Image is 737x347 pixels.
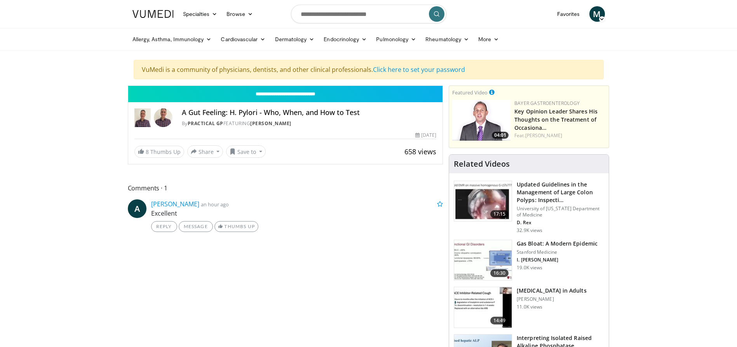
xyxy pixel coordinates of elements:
h4: A Gut Feeling: H. Pylori - Who, When, and How to Test [182,108,436,117]
p: 11.0K views [517,304,542,310]
a: Allergy, Asthma, Immunology [128,31,216,47]
img: 11950cd4-d248-4755-8b98-ec337be04c84.150x105_q85_crop-smart_upscale.jpg [454,287,512,328]
img: dfcfcb0d-b871-4e1a-9f0c-9f64970f7dd8.150x105_q85_crop-smart_upscale.jpg [454,181,512,221]
img: VuMedi Logo [132,10,174,18]
a: Browse [222,6,258,22]
a: [PERSON_NAME] [250,120,291,127]
a: More [474,31,504,47]
span: 17:15 [490,210,509,218]
span: Comments 1 [128,183,443,193]
h3: [MEDICAL_DATA] in Adults [517,287,586,295]
p: University of [US_STATE] Department of Medicine [517,206,604,218]
h3: Updated Guidelines in the Management of Large Colon Polyps: Inspecti… [517,181,604,204]
p: 32.9K views [517,227,542,234]
a: Bayer Gastroenterology [514,100,580,106]
button: Share [187,145,223,158]
div: [DATE] [415,132,436,139]
span: 04:01 [492,132,509,139]
a: Click here to set your password [373,65,465,74]
p: [PERSON_NAME] [517,296,586,302]
a: Endocrinology [319,31,371,47]
a: Cardiovascular [216,31,270,47]
span: 8 [146,148,149,155]
a: Reply [151,221,177,232]
a: 14:49 [MEDICAL_DATA] in Adults [PERSON_NAME] 11.0K views [454,287,604,328]
a: Practical GP [188,120,223,127]
p: Stanford Medicine [517,249,598,255]
img: Avatar [154,108,172,127]
a: Message [179,221,213,232]
a: [PERSON_NAME] [525,132,562,139]
a: Key Opinion Leader Shares His Thoughts on the Treatment of Occasiona… [514,108,598,131]
a: 17:15 Updated Guidelines in the Management of Large Colon Polyps: Inspecti… University of [US_STA... [454,181,604,234]
small: an hour ago [201,201,229,208]
div: By FEATURING [182,120,436,127]
a: Thumbs Up [214,221,258,232]
h4: Related Videos [454,159,510,169]
p: 19.0K views [517,265,542,271]
small: Featured Video [452,89,488,96]
a: 8 Thumbs Up [134,146,184,158]
p: D. Rex [517,220,604,226]
p: Excellent [151,209,443,218]
p: I. [PERSON_NAME] [517,257,598,263]
img: 480ec31d-e3c1-475b-8289-0a0659db689a.150x105_q85_crop-smart_upscale.jpg [454,240,512,281]
span: 14:49 [490,317,509,324]
a: A [128,199,146,218]
a: Dermatology [270,31,319,47]
img: Practical GP [134,108,151,127]
div: VuMedi is a community of physicians, dentists, and other clinical professionals. [134,60,604,79]
a: M [589,6,605,22]
input: Search topics, interventions [291,5,446,23]
a: [PERSON_NAME] [151,200,199,208]
button: Save to [226,145,266,158]
a: 04:01 [452,100,510,141]
a: Pulmonology [371,31,421,47]
a: 16:30 Gas Bloat: A Modern Epidemic Stanford Medicine I. [PERSON_NAME] 19.0K views [454,240,604,281]
img: 9828b8df-38ad-4333-b93d-bb657251ca89.png.150x105_q85_crop-smart_upscale.png [452,100,510,141]
a: Rheumatology [421,31,474,47]
span: 16:30 [490,269,509,277]
h3: Gas Bloat: A Modern Epidemic [517,240,598,248]
a: Specialties [178,6,222,22]
div: Feat. [514,132,606,139]
span: 658 views [404,147,436,156]
a: Favorites [552,6,585,22]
